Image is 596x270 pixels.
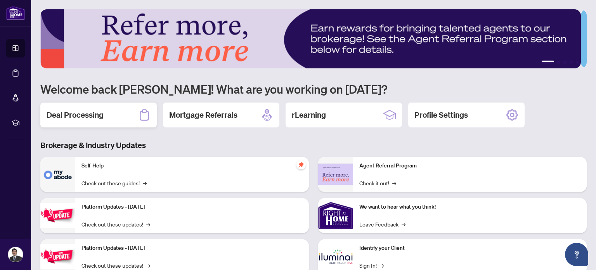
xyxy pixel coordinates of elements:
a: Check it out!→ [359,179,396,187]
h2: Deal Processing [47,110,104,120]
a: Sign In!→ [359,261,384,270]
span: → [143,179,147,187]
h2: rLearning [292,110,326,120]
span: pushpin [296,160,306,169]
span: → [146,220,150,228]
img: logo [6,6,25,20]
button: 3 [563,61,567,64]
a: Leave Feedback→ [359,220,405,228]
p: Agent Referral Program [359,162,580,170]
button: Open asap [565,243,588,266]
a: Check out these updates!→ [81,261,150,270]
p: Platform Updates - [DATE] [81,203,303,211]
button: 1 [542,61,554,64]
h2: Profile Settings [414,110,468,120]
span: → [146,261,150,270]
p: Self-Help [81,162,303,170]
p: Identify your Client [359,244,580,253]
img: Platform Updates - July 21, 2025 [40,203,75,228]
a: Check out these guides!→ [81,179,147,187]
p: Platform Updates - [DATE] [81,244,303,253]
img: Profile Icon [8,247,23,262]
a: Check out these updates!→ [81,220,150,228]
p: We want to hear what you think! [359,203,580,211]
img: Slide 0 [40,9,581,68]
button: 4 [570,61,573,64]
span: → [380,261,384,270]
h3: Brokerage & Industry Updates [40,140,587,151]
h1: Welcome back [PERSON_NAME]! What are you working on [DATE]? [40,82,587,96]
img: Agent Referral Program [318,164,353,185]
img: Platform Updates - July 8, 2025 [40,244,75,269]
h2: Mortgage Referrals [169,110,237,120]
img: Self-Help [40,157,75,192]
span: → [402,220,405,228]
span: → [392,179,396,187]
button: 5 [576,61,579,64]
button: 2 [557,61,560,64]
img: We want to hear what you think! [318,198,353,233]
